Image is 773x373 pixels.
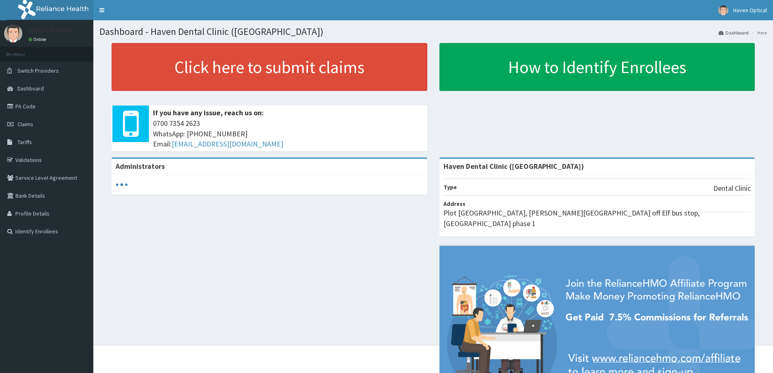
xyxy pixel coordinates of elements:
[444,200,465,207] b: Address
[444,183,457,191] b: Type
[713,183,751,194] p: Dental Clinic
[116,162,165,171] b: Administrators
[99,26,767,37] h1: Dashboard - Haven Dental Clinic ([GEOGRAPHIC_DATA])
[28,37,48,42] a: Online
[444,208,751,229] p: Plot [GEOGRAPHIC_DATA], [PERSON_NAME][GEOGRAPHIC_DATA] off Elf bus stop, [GEOGRAPHIC_DATA] phase 1
[733,6,767,14] span: Haven Optical
[718,5,728,15] img: User Image
[17,121,33,128] span: Claims
[4,24,22,43] img: User Image
[153,118,423,149] span: 0700 7354 2623 WhatsApp: [PHONE_NUMBER] Email:
[17,67,59,74] span: Switch Providers
[116,179,128,191] svg: audio-loading
[719,29,749,36] a: Dashboard
[439,43,755,91] a: How to Identify Enrollees
[17,138,32,146] span: Tariffs
[172,139,283,149] a: [EMAIL_ADDRESS][DOMAIN_NAME]
[749,29,767,36] li: Here
[112,43,427,91] a: Click here to submit claims
[28,26,72,34] p: Haven Dental
[17,85,44,92] span: Dashboard
[153,108,264,117] b: If you have any issue, reach us on:
[444,162,584,171] strong: Haven Dental Clinic ([GEOGRAPHIC_DATA])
